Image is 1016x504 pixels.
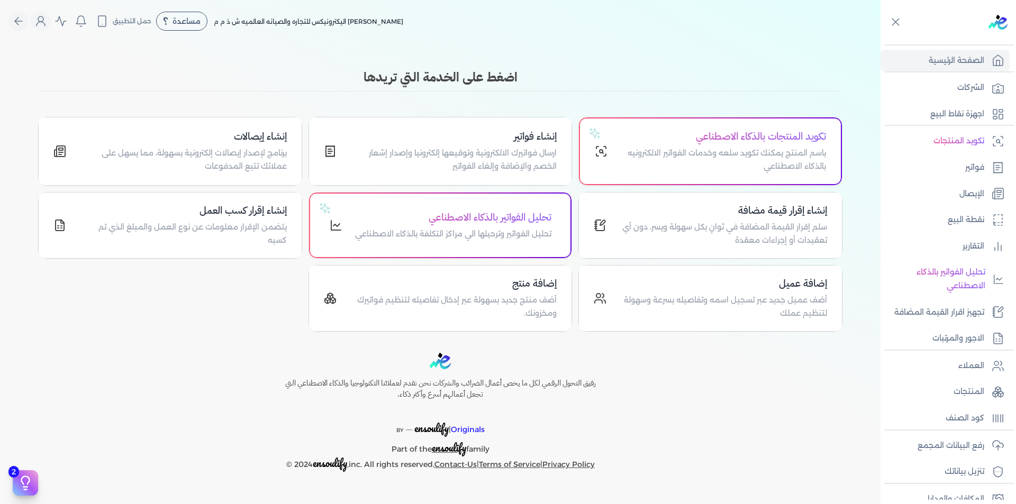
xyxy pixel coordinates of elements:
[214,17,403,25] span: [PERSON_NAME] اليكترونيكس للتجاره والصيانه العالميه ش ذ م م
[881,435,1010,457] a: رفع البيانات المجمع
[38,192,302,259] a: إنشاء إقرار كسب العمليتضمن الإقرار معلومات عن نوع العمل والمبلغ الذي تم كسبه
[619,221,827,248] p: سلم إقرار القيمة المضافة في ثوانٍ بكل سهولة ويسر، دون أي تعقيدات أو إجراءات معقدة
[156,12,207,31] div: مساعدة
[958,359,984,373] p: العملاء
[262,437,618,456] p: Part of the family
[262,378,618,400] h6: رفيق التحول الرقمي لكل ما يخص أعمال الضرائب والشركات نحن نقدم لعملائنا التكنولوجيا والذكاء الاصطن...
[881,407,1010,429] a: كود الصنف
[965,161,984,175] p: فواتير
[309,192,573,259] a: تحليل الفواتير بالذكاء الاصطناعيتحليل الفواتير وترحيلها الي مراكز التكلفة بالذكاء الاصطناعي
[957,81,984,95] p: الشركات
[578,192,842,259] a: إنشاء إقرار قيمة مضافةسلم إقرار القيمة المضافة في ثوانٍ بكل سهولة ويسر، دون أي تعقيدات أو إجراءات...
[93,12,154,30] button: حمل التطبيق
[946,411,984,425] p: كود الصنف
[932,332,984,345] p: الاجور والمرتبات
[886,265,985,292] p: تحليل الفواتير بالذكاء الاصطناعي
[262,409,618,437] p: |
[954,385,984,399] p: المنتجات
[619,203,827,218] h4: إنشاء إقرار قيمة مضافة
[355,227,551,241] p: تحليل الفواتير وترحيلها الي مراكز التكلفة بالذكاء الاصطناعي
[79,221,287,248] p: يتضمن الإقرار معلومات عن نوع العمل والمبلغ الذي تم كسبه
[619,294,827,320] p: أضف عميل جديد عبر تسجيل اسمه وتفاصيله بسرعة وسهولة لتنظيم عملك
[945,465,984,479] p: تنزيل بياناتك
[79,146,287,173] p: برنامج لإصدار إيصالات إلكترونية بسهولة، مما يسهل على عملائك تتبع المدفوعات
[479,460,540,469] a: Terms of Service
[349,129,557,144] h4: إنشاء فواتير
[619,276,827,291] h4: إضافة عميل
[406,424,412,430] sup: __
[620,129,826,144] h4: تكويد المنتجات بالذكاء الاصطناعي
[432,444,466,454] a: ensoulify
[262,456,618,472] p: © 2024 ,inc. All rights reserved. | |
[355,210,551,225] h4: تحليل الفواتير بالذكاء الاصطناعي
[881,235,1010,258] a: التقارير
[933,134,984,148] p: تكويد المنتجات
[451,425,485,434] span: Originals
[79,129,287,144] h4: إنشاء إيصالات
[309,265,573,332] a: إضافة منتجأضف منتج جديد بسهولة عبر إدخال تفاصيله لتنظيم فواتيرك ومخزونك.
[430,353,451,369] img: logo
[881,209,1010,231] a: نقطة البيع
[894,306,984,319] p: تجهيز اقرار القيمة المضافة
[881,327,1010,350] a: الاجور والمرتبات
[881,301,1010,324] a: تجهيز اقرار القيمة المضافة
[578,265,842,332] a: إضافة عميلأضف عميل جديد عبر تسجيل اسمه وتفاصيله بسرعة وسهولة لتنظيم عملك
[8,466,19,478] span: 2
[881,381,1010,403] a: المنتجات
[881,103,1010,125] a: اجهزة نقاط البيع
[13,470,38,496] button: 2
[38,68,842,87] h3: اضغط على الخدمة التي تريدها
[918,439,984,453] p: رفع البيانات المجمع
[620,146,826,173] p: باسم المنتج يمكنك تكويد سلعه وخدمات الفواتير الالكترونيه بالذكاء الاصطناعي
[414,420,449,436] span: ensoulify
[881,461,1010,483] a: تنزيل بياناتك
[309,117,573,186] a: إنشاء فواتيرارسال فواتيرك الالكترونية وتوقيعها إلكترونيا وإصدار إشعار الخصم والإضافة وإلغاء الفواتير
[988,15,1008,30] img: logo
[349,294,557,320] p: أضف منتج جديد بسهولة عبر إدخال تفاصيله لتنظيم فواتيرك ومخزونك.
[432,439,466,456] span: ensoulify
[434,460,477,469] a: Contact-Us
[881,50,1010,72] a: الصفحة الرئيسية
[930,107,984,121] p: اجهزة نقاط البيع
[349,276,557,291] h4: إضافة منتج
[38,117,302,186] a: إنشاء إيصالاتبرنامج لإصدار إيصالات إلكترونية بسهولة، مما يسهل على عملائك تتبع المدفوعات
[113,16,151,26] span: حمل التطبيق
[396,427,404,434] span: BY
[173,17,201,25] span: مساعدة
[929,54,984,68] p: الصفحة الرئيسية
[963,240,984,253] p: التقارير
[349,146,557,173] p: ارسال فواتيرك الالكترونية وتوقيعها إلكترونيا وإصدار إشعار الخصم والإضافة وإلغاء الفواتير
[542,460,595,469] a: Privacy Policy
[881,261,1010,297] a: تحليل الفواتير بالذكاء الاصطناعي
[313,455,347,471] span: ensoulify
[959,187,984,201] p: الإيصال
[881,157,1010,179] a: فواتير
[881,183,1010,205] a: الإيصال
[881,130,1010,152] a: تكويد المنتجات
[881,77,1010,99] a: الشركات
[881,355,1010,377] a: العملاء
[79,203,287,218] h4: إنشاء إقرار كسب العمل
[578,117,842,186] a: تكويد المنتجات بالذكاء الاصطناعيباسم المنتج يمكنك تكويد سلعه وخدمات الفواتير الالكترونيه بالذكاء ...
[948,213,984,227] p: نقطة البيع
